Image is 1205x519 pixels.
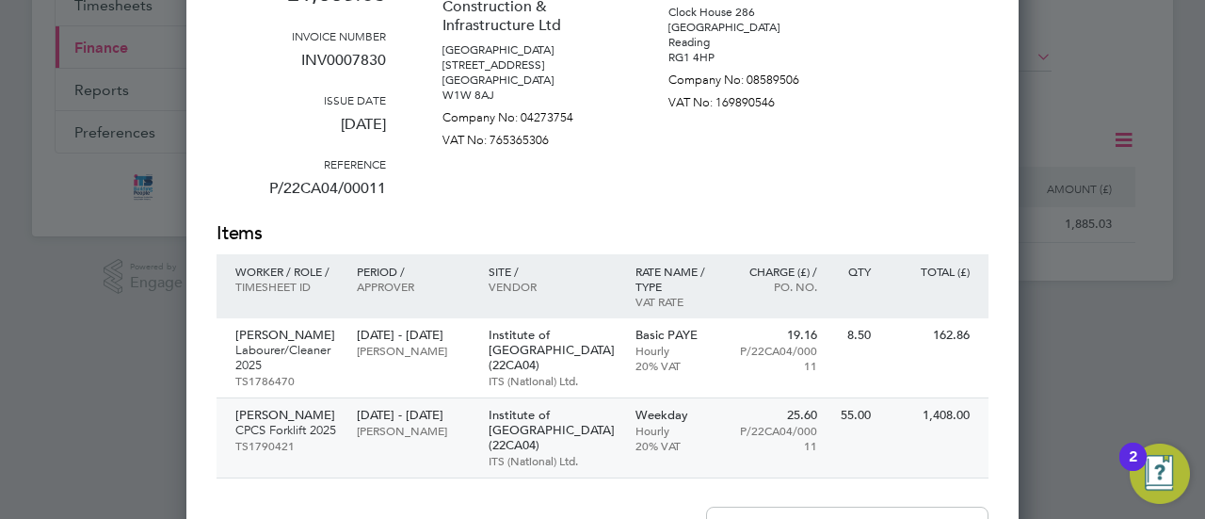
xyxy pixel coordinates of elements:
p: Approver [357,279,469,294]
p: Po. No. [735,279,817,294]
p: TS1786470 [235,373,338,388]
p: TS1790421 [235,438,338,453]
p: P/22CA04/00011 [735,343,817,373]
p: Hourly [635,343,717,358]
h3: Issue date [217,92,386,107]
p: VAT No: 169890546 [668,88,838,110]
p: Rate name / type [635,264,717,294]
p: Reading [668,35,838,50]
h3: Invoice number [217,28,386,43]
p: [PERSON_NAME] [235,328,338,343]
p: [PERSON_NAME] [357,343,469,358]
h2: Items [217,220,988,247]
p: [DATE] [217,107,386,156]
p: 8.50 [836,328,871,343]
p: Company No: 04273754 [442,103,612,125]
p: Timesheet ID [235,279,338,294]
p: Institute of [GEOGRAPHIC_DATA] (22CA04) [489,328,617,373]
p: RG1 4HP [668,50,838,65]
p: P/22CA04/00011 [735,423,817,453]
p: Institute of [GEOGRAPHIC_DATA] (22CA04) [489,408,617,453]
h3: Reference [217,156,386,171]
p: P/22CA04/00011 [217,171,386,220]
p: CPCS Forklift 2025 [235,423,338,438]
p: Clock House 286 [668,5,838,20]
p: Labourer/Cleaner 2025 [235,343,338,373]
p: QTY [836,264,871,279]
p: 25.60 [735,408,817,423]
p: Site / [489,264,617,279]
p: [GEOGRAPHIC_DATA] [442,42,612,57]
p: [DATE] - [DATE] [357,328,469,343]
button: Open Resource Center, 2 new notifications [1130,444,1190,504]
p: [PERSON_NAME] [235,408,338,423]
p: [STREET_ADDRESS] [442,57,612,73]
p: ITS (National) Ltd. [489,373,617,388]
p: Company No: 08589506 [668,65,838,88]
p: Hourly [635,423,717,438]
p: INV0007830 [217,43,386,92]
p: [PERSON_NAME] [357,423,469,438]
p: [GEOGRAPHIC_DATA] [442,73,612,88]
p: [DATE] - [DATE] [357,408,469,423]
p: Basic PAYE [635,328,717,343]
p: Total (£) [890,264,970,279]
p: VAT rate [635,294,717,309]
p: [GEOGRAPHIC_DATA] [668,20,838,35]
p: ITS (National) Ltd. [489,453,617,468]
p: 19.16 [735,328,817,343]
p: 20% VAT [635,358,717,373]
p: Worker / Role / [235,264,338,279]
p: VAT No: 765365306 [442,125,612,148]
p: Weekday [635,408,717,423]
p: W1W 8AJ [442,88,612,103]
p: Charge (£) / [735,264,817,279]
p: Vendor [489,279,617,294]
p: 20% VAT [635,438,717,453]
p: Period / [357,264,469,279]
p: 55.00 [836,408,871,423]
div: 2 [1129,457,1137,481]
p: 1,408.00 [890,408,970,423]
p: 162.86 [890,328,970,343]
